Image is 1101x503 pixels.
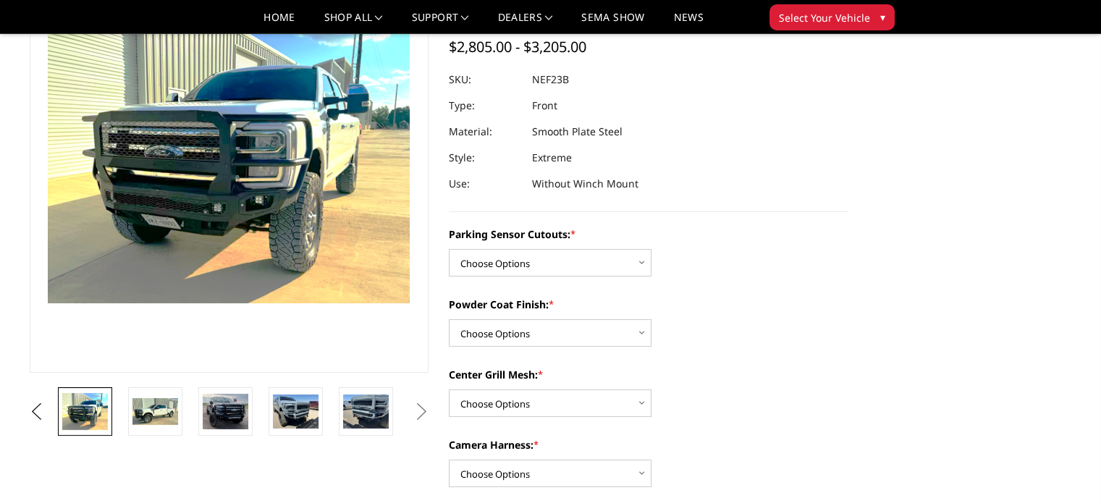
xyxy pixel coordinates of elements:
[449,171,521,197] dt: Use:
[343,394,389,428] img: 2023-2025 Ford F250-350 - Freedom Series - Extreme Front Bumper
[449,145,521,171] dt: Style:
[532,67,569,93] dd: NEF23B
[449,227,848,242] label: Parking Sensor Cutouts:
[581,12,644,33] a: SEMA Show
[880,9,885,25] span: ▾
[532,145,572,171] dd: Extreme
[324,12,383,33] a: shop all
[498,12,553,33] a: Dealers
[410,401,432,423] button: Next
[132,398,178,426] img: 2023-2025 Ford F250-350 - Freedom Series - Extreme Front Bumper
[62,393,108,430] img: 2023-2025 Ford F250-350 - Freedom Series - Extreme Front Bumper
[449,437,848,452] label: Camera Harness:
[532,93,557,119] dd: Front
[26,401,48,423] button: Previous
[1029,434,1101,503] iframe: Chat Widget
[769,4,895,30] button: Select Your Vehicle
[449,367,848,382] label: Center Grill Mesh:
[449,37,586,56] span: $2,805.00 - $3,205.00
[273,394,319,428] img: 2023-2025 Ford F250-350 - Freedom Series - Extreme Front Bumper
[779,10,870,25] span: Select Your Vehicle
[449,119,521,145] dt: Material:
[412,12,469,33] a: Support
[203,394,248,429] img: 2023-2025 Ford F250-350 - Freedom Series - Extreme Front Bumper
[263,12,295,33] a: Home
[673,12,703,33] a: News
[449,93,521,119] dt: Type:
[449,297,848,312] label: Powder Coat Finish:
[532,171,638,197] dd: Without Winch Mount
[532,119,623,145] dd: Smooth Plate Steel
[449,67,521,93] dt: SKU:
